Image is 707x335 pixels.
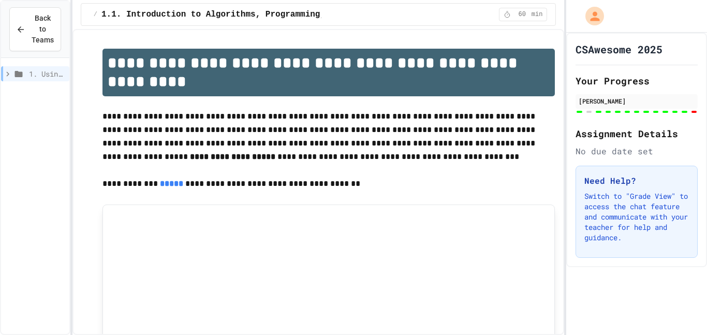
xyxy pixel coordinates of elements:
[514,10,531,19] span: 60
[29,68,65,79] span: 1. Using Objects and Methods
[94,10,97,19] span: /
[9,7,61,51] button: Back to Teams
[576,42,662,56] h1: CSAwesome 2025
[532,10,543,19] span: min
[576,74,698,88] h2: Your Progress
[101,8,395,21] span: 1.1. Introduction to Algorithms, Programming, and Compilers
[584,191,689,243] p: Switch to "Grade View" to access the chat feature and communicate with your teacher for help and ...
[32,13,54,46] span: Back to Teams
[584,174,689,187] h3: Need Help?
[576,126,698,141] h2: Assignment Details
[576,145,698,157] div: No due date set
[575,4,607,28] div: My Account
[579,96,695,106] div: [PERSON_NAME]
